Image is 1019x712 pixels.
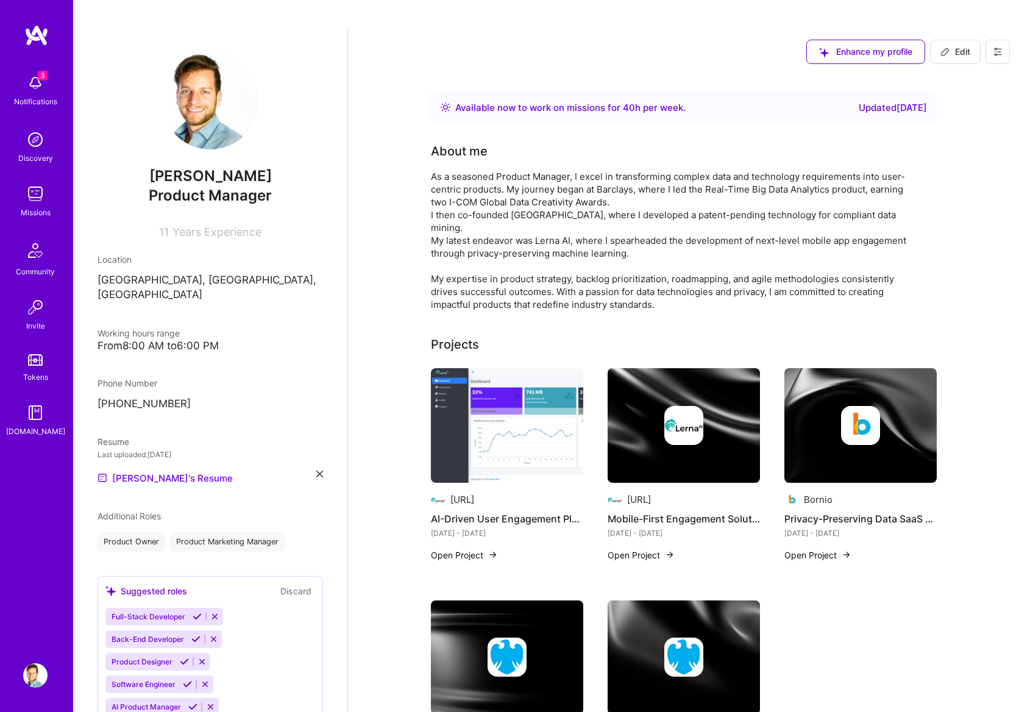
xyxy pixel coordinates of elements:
span: 3 [38,71,48,80]
p: [PHONE_NUMBER] [98,397,323,411]
i: Accept [188,702,197,711]
div: Discovery [18,152,53,165]
span: Edit [940,46,970,58]
i: Accept [191,635,201,644]
img: bell [23,71,48,95]
div: Product Marketing Manager [170,532,285,552]
div: [DOMAIN_NAME] [6,425,65,438]
div: Bornio [804,493,833,506]
i: Reject [209,635,218,644]
span: Resume [98,436,129,447]
div: [URL] [450,493,474,506]
i: Accept [193,612,202,621]
span: 40 [623,102,635,113]
span: Working hours range [98,328,180,338]
span: Product Designer [112,657,172,666]
img: Company logo [608,493,622,507]
span: Back-End Developer [112,635,184,644]
img: Company logo [784,493,799,507]
span: [PERSON_NAME] [98,167,323,185]
img: Company logo [841,406,880,445]
span: 11 [159,226,169,238]
img: Community [21,236,50,265]
img: arrow-right [488,550,498,560]
div: [DATE] - [DATE] [784,527,937,539]
span: Phone Number [98,378,157,388]
img: logo [24,24,49,46]
img: Company logo [664,406,703,445]
img: cover [784,368,937,483]
img: arrow-right [665,550,675,560]
img: User Avatar [23,663,48,688]
img: Resume [98,473,107,483]
h4: Privacy-Preserving Data SaaS Solution [784,511,937,527]
img: AI-Driven User Engagement Platform [431,368,583,483]
span: AI Product Manager [112,702,181,711]
img: arrow-right [842,550,851,560]
span: Additional Roles [98,511,161,521]
img: tokens [28,354,43,366]
img: guide book [23,400,48,425]
div: Projects [431,335,479,354]
div: As a seasoned Product Manager, I excel in transforming complex data and technology requirements i... [431,170,918,311]
a: User Avatar [20,663,51,688]
i: icon SuggestedTeams [105,586,116,596]
div: [DATE] - [DATE] [431,527,583,539]
a: [PERSON_NAME]'s Resume [98,471,233,485]
img: teamwork [23,182,48,206]
h4: Mobile-First Engagement Solutions [608,511,760,527]
i: Reject [210,612,219,621]
button: Discard [277,584,315,598]
i: Reject [197,657,207,666]
p: [GEOGRAPHIC_DATA], [GEOGRAPHIC_DATA], [GEOGRAPHIC_DATA] [98,273,323,302]
i: Reject [201,680,210,689]
img: Invite [23,295,48,319]
i: icon Close [316,471,323,477]
div: Updated [DATE] [859,101,927,115]
div: [DATE] - [DATE] [608,527,760,539]
span: Years Experience [172,226,261,238]
i: Reject [206,702,215,711]
div: Tokens [23,371,48,383]
div: About me [431,142,488,160]
img: Company logo [664,638,703,677]
div: Location [98,253,323,266]
div: Invite [26,319,45,332]
img: Company logo [431,493,446,507]
button: Edit [930,40,981,64]
div: Available now to work on missions for h per week . [455,101,686,115]
button: Open Project [784,549,851,561]
img: discovery [23,127,48,152]
div: [URL] [627,493,651,506]
img: Availability [441,102,450,112]
i: Accept [183,680,192,689]
span: Product Manager [149,187,272,204]
h4: AI-Driven User Engagement Platform [431,511,583,527]
div: Product Owner [98,532,165,552]
div: Community [16,265,55,278]
div: Last uploaded: [DATE] [98,448,323,461]
img: cover [608,368,760,483]
button: Open Project [431,549,498,561]
span: Software Engineer [112,680,176,689]
div: Notifications [14,95,57,108]
img: User Avatar [162,52,259,149]
i: Accept [180,657,189,666]
button: Open Project [608,549,675,561]
span: Full-Stack Developer [112,612,185,621]
div: Suggested roles [105,585,187,597]
img: Company logo [488,638,527,677]
div: From 8:00 AM to 6:00 PM [98,340,323,352]
div: Missions [21,206,51,219]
